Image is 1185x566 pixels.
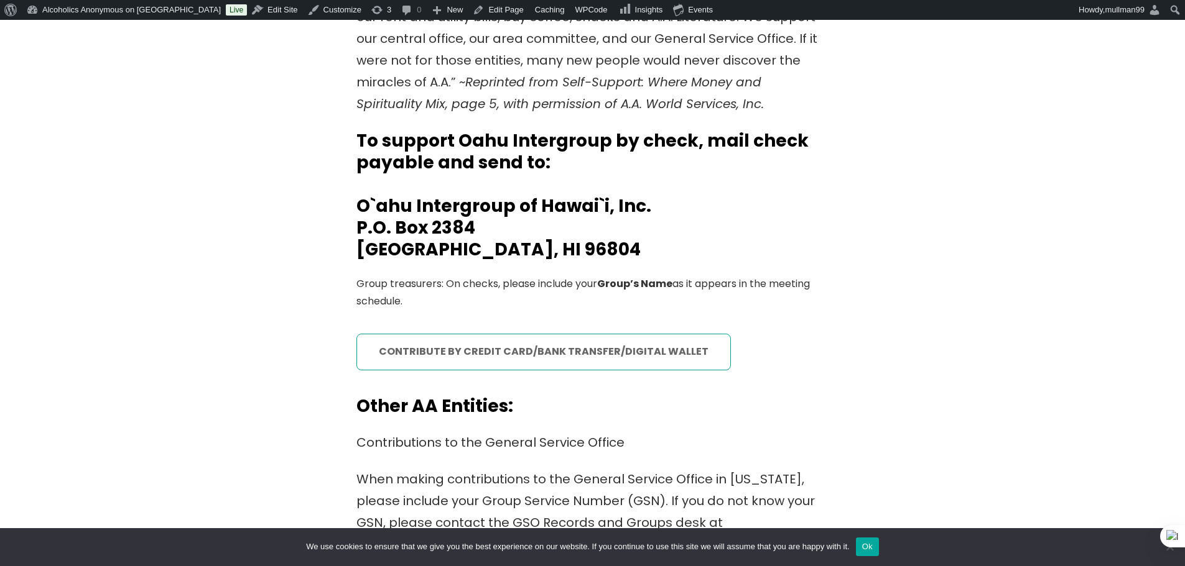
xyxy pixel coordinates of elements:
[356,468,829,555] p: When making contributions to the General Service Office in [US_STATE], please include your Group ...
[356,73,764,112] em: Reprinted from Self-Support: Where Money and Spirituality Mix, page 5, with permission of A.A. Wo...
[35,20,61,30] div: v 4.0.25
[597,276,672,291] strong: Group’s Name
[356,432,829,454] p: Contributions to the General Service Office
[356,130,829,260] h4: To support Oahu Intergroup by check, mail check payable and send to: O`ahu Intergroup of Hawai`i,...
[32,32,137,42] div: Domain: [DOMAIN_NAME]
[20,20,30,30] img: logo_orange.svg
[124,72,134,82] img: tab_keywords_by_traffic_grey.svg
[356,373,829,417] h4: Other AA Entities:
[34,72,44,82] img: tab_domain_overview_orange.svg
[356,334,731,370] a: contribute by credit card/bank transfer/digital wallet
[356,275,829,310] p: Group treasurers: On checks, please include your as it appears in the meeting schedule.
[226,4,247,16] a: Live
[856,537,879,556] button: Ok
[20,32,30,42] img: website_grey.svg
[306,541,849,553] span: We use cookies to ensure that we give you the best experience on our website. If you continue to ...
[1105,5,1145,14] span: mullman99
[137,73,210,81] div: Keywords by Traffic
[47,73,111,81] div: Domain Overview
[635,5,663,14] span: Insights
